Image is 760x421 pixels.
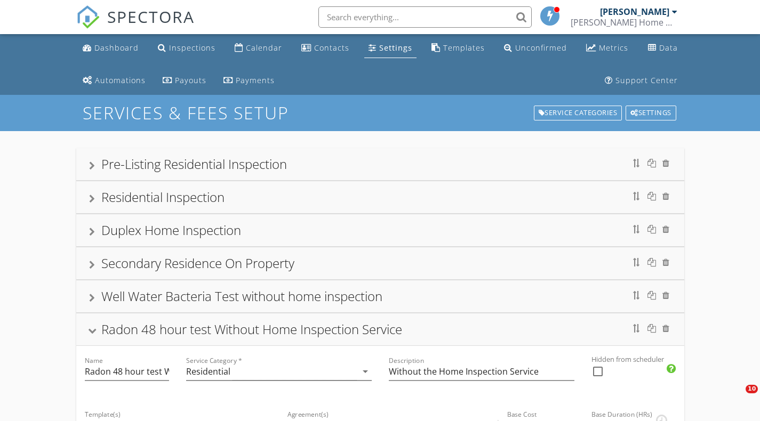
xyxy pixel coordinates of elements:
div: Automations [95,75,146,85]
div: Radon 48 hour test Without Home Inspection Service [101,320,402,338]
i: arrow_drop_down [359,365,372,378]
div: Barclay Home & Building Inspections LLC [571,17,677,28]
a: Service Categories [533,104,623,122]
img: The Best Home Inspection Software - Spectora [76,5,100,29]
a: Payments [219,71,279,91]
div: Metrics [599,43,628,53]
h1: SERVICES & FEES SETUP [83,103,677,122]
a: Settings [364,38,417,58]
div: Pre-Listing Residential Inspection [101,155,287,173]
iframe: Intercom live chat [724,385,749,410]
a: Calendar [230,38,286,58]
div: Settings [379,43,412,53]
div: [PERSON_NAME] [600,6,669,17]
div: Inspections [169,43,215,53]
span: 10 [746,385,758,393]
div: Settings [626,106,676,120]
a: SPECTORA [76,14,195,37]
a: Dashboard [78,38,143,58]
a: Settings [625,104,677,122]
a: Payouts [158,71,211,91]
div: Data [659,43,678,53]
a: Data [644,38,682,58]
input: Description [389,363,574,380]
div: Payouts [175,75,206,85]
a: Unconfirmed [500,38,571,58]
a: Contacts [297,38,354,58]
div: Duplex Home Inspection [101,221,241,239]
div: Payments [236,75,275,85]
input: Search everything... [318,6,532,28]
a: Metrics [582,38,633,58]
a: Automations (Basic) [78,71,150,91]
div: Calendar [246,43,282,53]
div: Well Water Bacteria Test without home inspection [101,287,382,305]
div: Support Center [615,75,678,85]
div: Secondary Residence On Property [101,254,294,272]
div: Service Categories [534,106,622,120]
div: Unconfirmed [515,43,567,53]
a: Support Center [601,71,682,91]
div: Residential [186,367,230,376]
div: Dashboard [94,43,139,53]
span: SPECTORA [107,5,195,28]
div: Templates [443,43,485,53]
div: Residential Inspection [101,188,225,206]
a: Templates [427,38,489,58]
div: Contacts [314,43,349,53]
a: Inspections [154,38,220,58]
input: Name [85,363,169,380]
